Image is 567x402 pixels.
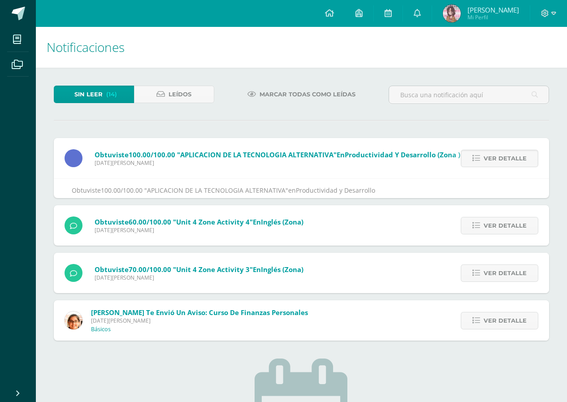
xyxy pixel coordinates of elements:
div: Obtuviste en [72,185,531,196]
span: Inglés (Zona) [261,217,303,226]
span: Obtuviste en [95,150,460,159]
span: "APLICACION DE LA TECNOLOGIA ALTERNATIVA" [144,186,288,195]
span: [PERSON_NAME] te envió un aviso: Curso de Finanzas Personales [91,308,308,317]
span: Sin leer [74,86,103,103]
span: [DATE][PERSON_NAME] [91,317,308,324]
span: Productividad y Desarrollo (Zona ) [345,150,460,159]
span: "APLICACION DE LA TECNOLOGIA ALTERNATIVA" [177,150,337,159]
span: Ver detalle [484,150,527,167]
p: Básicos [91,326,111,333]
span: Obtuviste en [95,265,303,274]
span: 60.00/100.00 [129,217,171,226]
span: Ver detalle [484,217,527,234]
span: "Unit 4 Zone Activity 3" [173,265,253,274]
span: 100.00/100.00 [101,186,143,195]
span: "Unit 4 Zone Activity 4" [173,217,253,226]
span: Inglés (Zona) [261,265,303,274]
span: [PERSON_NAME] [467,5,519,14]
span: 70.00/100.00 [129,265,171,274]
span: [DATE][PERSON_NAME] [95,274,303,281]
span: 100.00/100.00 [129,150,175,159]
a: Leídos [134,86,214,103]
span: Ver detalle [484,312,527,329]
span: Notificaciones [47,39,125,56]
span: [DATE][PERSON_NAME] [95,226,303,234]
span: Ver detalle [484,265,527,281]
span: Obtuviste en [95,217,303,226]
img: fc85df90bfeed59e7900768220bd73e5.png [65,311,82,329]
span: Mi Perfil [467,13,519,21]
span: (14) [106,86,117,103]
span: Leídos [169,86,191,103]
a: Sin leer(14) [54,86,134,103]
span: [DATE][PERSON_NAME] [95,159,460,167]
span: Productividad y Desarrollo [296,186,375,195]
span: Marcar todas como leídas [260,86,355,103]
a: Marcar todas como leídas [236,86,367,103]
input: Busca una notificación aquí [389,86,549,104]
img: c2437ea6f0dc3e434fbeb978519b3e93.png [443,4,461,22]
